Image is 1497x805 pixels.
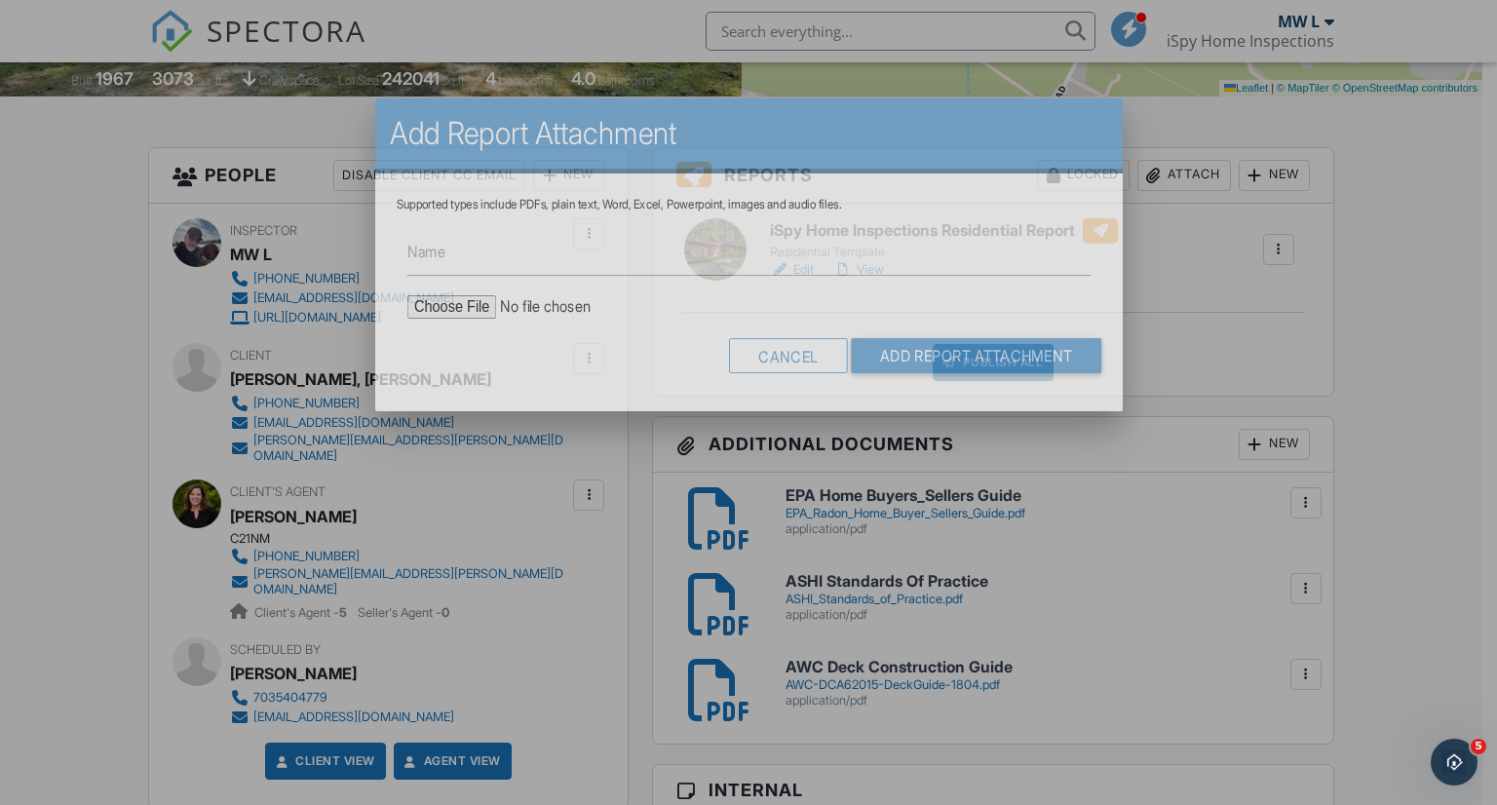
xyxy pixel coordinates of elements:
[1471,739,1486,754] span: 5
[729,338,848,373] div: Cancel
[406,241,444,262] label: Name
[1431,739,1478,786] iframe: Intercom live chat
[389,114,1108,153] h2: Add Report Attachment
[396,197,1100,212] div: Supported types include PDFs, plain text, Word, Excel, Powerpoint, images and audio files.
[851,338,1100,373] input: Add Report Attachment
